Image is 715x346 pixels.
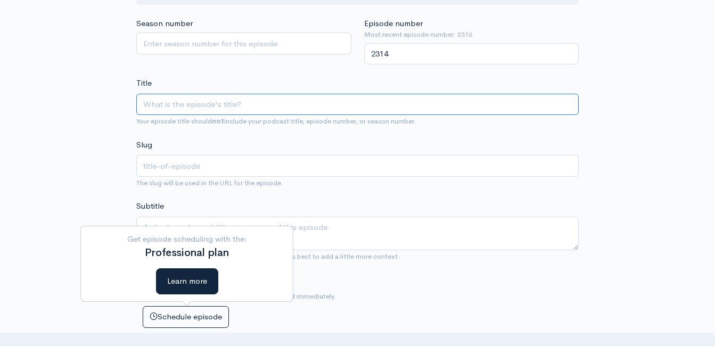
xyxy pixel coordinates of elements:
label: Subtitle [136,200,164,212]
small: The slug will be used in the URL for the episode. [136,178,283,187]
label: Slug [136,139,152,151]
small: Your episode title should include your podcast title, episode number, or season number. [136,117,416,126]
small: Most recent episode number: 2316 [364,29,579,40]
h2: Professional plan [89,247,285,259]
button: Schedule episode [143,306,229,328]
strong: not [212,117,224,126]
button: Learn more [156,268,218,294]
input: Enter episode number [364,43,579,65]
label: Season number [136,18,193,30]
label: Title [136,77,152,89]
input: title-of-episode [136,155,579,177]
label: Episode number [364,18,423,30]
input: What is the episode's title? [136,94,579,116]
p: Get episode scheduling with the: [89,233,285,245]
input: Enter season number for this episode [136,32,351,54]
